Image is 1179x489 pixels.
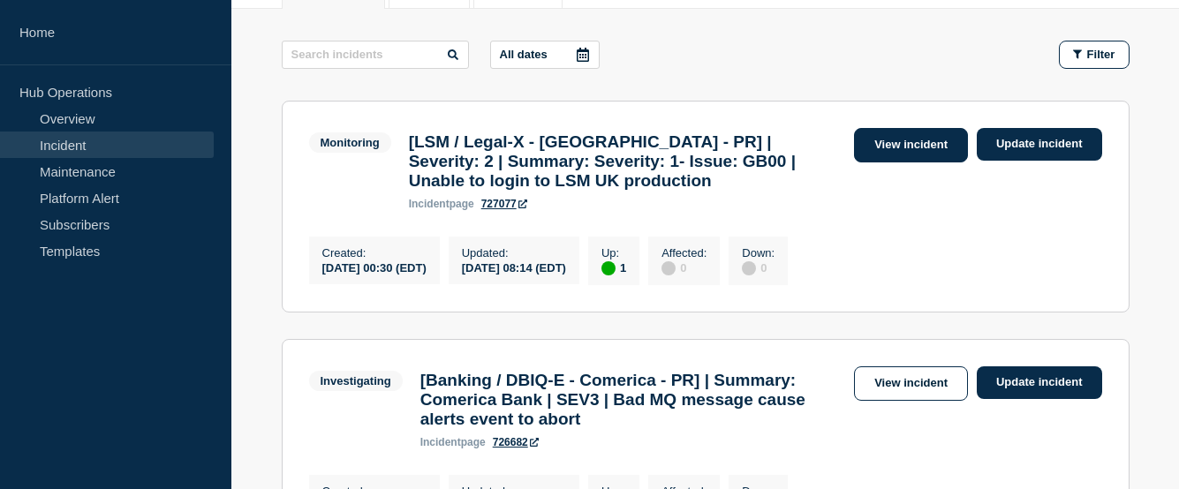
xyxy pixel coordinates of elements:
span: Investigating [309,371,403,391]
a: View incident [854,366,968,401]
span: incident [420,436,461,448]
h3: [Banking / DBIQ-E - Comerica - PR] | Summary: Comerica Bank | SEV3 | Bad MQ message cause alerts ... [420,371,845,429]
input: Search incidents [282,41,469,69]
p: Down : [742,246,775,260]
a: Update incident [977,366,1102,399]
a: 727077 [481,198,527,210]
a: View incident [854,128,968,162]
p: All dates [500,48,548,61]
span: incident [409,198,450,210]
a: 726682 [493,436,539,448]
div: 1 [601,260,626,275]
div: 0 [742,260,775,275]
p: Updated : [462,246,566,260]
div: 0 [661,260,707,275]
p: page [420,436,486,448]
button: All dates [490,41,600,69]
h3: [LSM / Legal-X - [GEOGRAPHIC_DATA] - PR] | Severity: 2 | Summary: Severity: 1- Issue: GB00 | Unab... [409,132,845,191]
span: Filter [1087,48,1115,61]
div: [DATE] 00:30 (EDT) [322,260,427,275]
div: up [601,261,616,275]
p: Affected : [661,246,707,260]
p: page [409,198,474,210]
div: disabled [661,261,676,275]
span: Monitoring [309,132,391,153]
div: disabled [742,261,756,275]
div: [DATE] 08:14 (EDT) [462,260,566,275]
p: Created : [322,246,427,260]
p: Up : [601,246,626,260]
button: Filter [1059,41,1130,69]
a: Update incident [977,128,1102,161]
